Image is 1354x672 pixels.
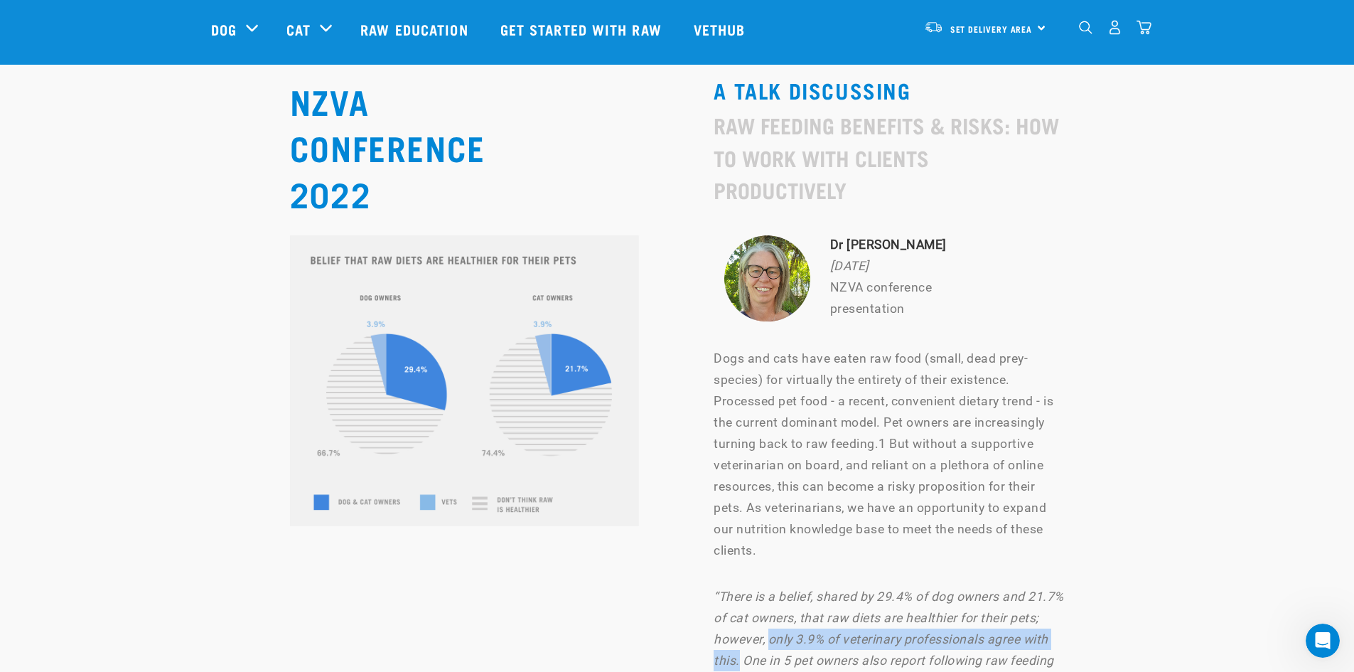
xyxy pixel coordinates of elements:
[714,348,1064,561] p: Dogs and cats have eaten raw food (small, dead prey-species) for virtually the entirety of their ...
[714,109,1064,206] h4: Raw Feeding Benefits & Risks: How To Work With Clients Productively
[679,1,763,58] a: Vethub
[1137,20,1151,35] img: home-icon@2x.png
[1079,21,1092,34] img: home-icon-1@2x.png
[724,234,812,323] img: rebecca2.png
[486,1,679,58] a: Get started with Raw
[830,259,869,273] em: [DATE]
[346,1,485,58] a: Raw Education
[830,234,1055,319] p: NZVA conference presentation
[1107,20,1122,35] img: user.png
[1306,624,1340,658] iframe: Intercom live chat
[924,21,943,33] img: van-moving.png
[950,26,1033,31] span: Set Delivery Area
[211,18,237,40] a: Dog
[830,238,947,252] strong: Dr [PERSON_NAME]
[290,78,640,215] h2: NZVA CONFERENCE 2022
[286,18,311,40] a: Cat
[290,235,640,526] img: Screenshot-2024-05-17-at-1.15.18-PM.png
[714,78,1064,102] h3: A TALK DISCUSSING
